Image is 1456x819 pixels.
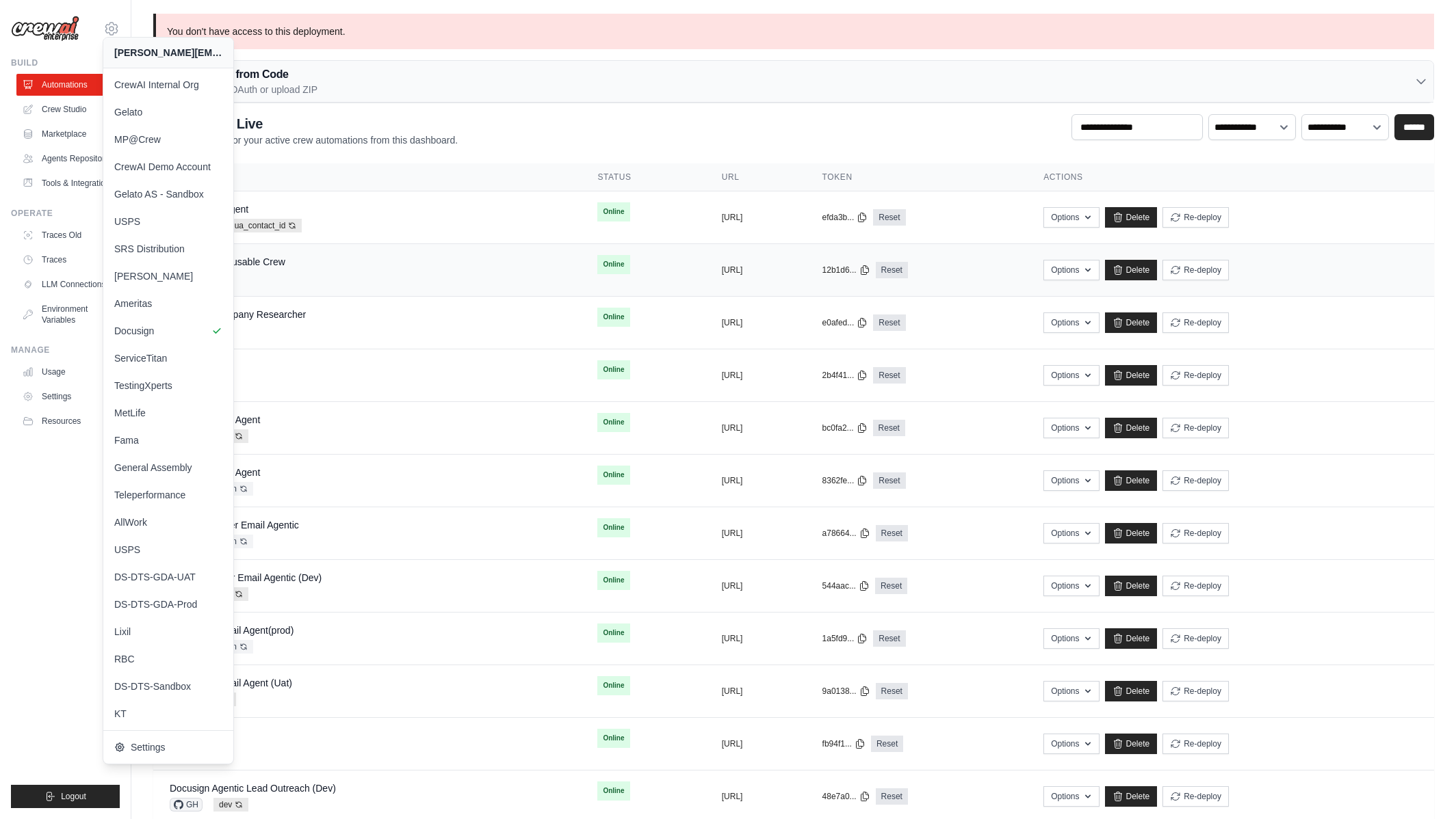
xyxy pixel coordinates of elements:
[1043,576,1099,596] button: Options
[114,187,222,201] span: Gelato AS - Sandbox
[1105,260,1158,280] a: Delete
[103,317,233,345] a: Docusign
[822,528,870,539] button: a78664...
[114,105,222,119] span: Gelato
[1105,734,1158,754] a: Delete
[42,416,81,427] span: Resources
[11,345,120,355] div: Manage
[103,345,233,372] a: ServiceTitan
[198,83,317,96] p: GitHub OAuth or upload ZIP
[1043,470,1099,491] button: Options
[114,297,222,310] span: Ameritas
[114,324,222,338] span: Docusign
[114,488,222,502] span: Teleperformance
[1162,365,1229,386] button: Re-deploy
[822,317,868,328] button: e0afed...
[16,249,120,271] a: Traces
[114,598,222,611] span: DS-DTS-GDA-Prod
[1105,312,1158,333] a: Delete
[170,520,299,531] a: Prod | Empower Email Agentic
[1043,365,1099,386] button: Options
[1105,365,1158,386] a: Delete
[876,683,908,699] a: Reset
[822,580,870,591] button: 544aac...
[16,298,120,331] a: Environment Variables
[11,57,120,68] div: Build
[103,509,233,536] a: AllWork
[597,255,629,274] span: Online
[873,630,905,647] a: Reset
[114,379,222,392] span: TestingXperts
[170,256,285,267] a: Flow Using Reusable Crew
[16,224,120,246] a: Traces Old
[875,578,907,594] a: Reset
[103,734,233,761] a: Settings
[153,14,1434,49] p: You don't have access to this deployment.
[114,215,222,228] span: USPS
[114,625,222,639] span: Lixil
[213,798,248,811] span: dev
[153,163,581,191] th: Crew
[114,269,222,283] span: [PERSON_NAME]
[103,263,233,290] a: [PERSON_NAME]
[103,618,233,645] a: Lixil
[873,314,905,331] a: Reset
[806,163,1028,191] th: Token
[876,262,908,278] a: Reset
[876,525,908,541] a: Reset
[114,78,222,92] span: CrewAI Internal Org
[1105,628,1158,649] a: Delete
[114,570,222,584] span: DS-DTS-GDA-UAT
[822,686,870,697] button: 9a0138...
[114,680,222,693] span: DS-DTS-Sandbox
[114,46,222,59] div: [PERSON_NAME][EMAIL_ADDRESS][DOMAIN_NAME]
[822,791,870,802] button: 48e7a0...
[153,133,458,147] p: Manage and monitor your active crew automations from this dashboard.
[1105,786,1158,807] a: Delete
[1043,523,1099,543] button: Options
[61,791,86,802] span: Logout
[822,265,870,276] button: 12b1d6...
[1388,753,1456,819] iframe: Chat Widget
[16,74,120,96] a: Automations
[1043,786,1099,807] button: Options
[597,518,629,537] span: Online
[11,208,120,219] div: Operate
[873,420,905,436] a: Reset
[822,370,868,381] button: 2b4f41...
[1162,207,1229,228] button: Re-deploy
[1162,523,1229,543] button: Re-deploy
[16,148,120,170] a: Agents Repository
[873,209,905,226] a: Reset
[103,536,233,563] a: USPS
[822,633,868,644] button: 1a5fd9...
[597,360,629,379] span: Online
[114,515,222,529] span: AllWork
[198,66,317,83] h3: Deploy from Code
[114,543,222,556] span: USPS
[170,798,203,811] span: GH
[213,219,302,232] span: eloqua_contact_id
[597,571,629,590] span: Online
[1105,207,1158,228] a: Delete
[16,273,120,295] a: LLM Connections
[581,163,705,191] th: Status
[597,466,629,485] span: Online
[16,361,120,383] a: Usage
[1105,418,1158,438] a: Delete
[1043,312,1099,333] button: Options
[114,133,222,146] span: MP@Crew
[873,472,905,489] a: Reset
[103,454,233,481] a: General Assembly
[114,740,222,754] span: Settings
[597,676,629,695] span: Online
[1162,734,1229,754] button: Re-deploy
[103,481,233,509] a: Teleperformance
[597,729,629,748] span: Online
[103,153,233,180] a: CrewAI Demo Account
[103,180,233,208] a: Gelato AS - Sandbox
[1043,207,1099,228] button: Options
[103,673,233,700] a: DS-DTS-Sandbox
[114,707,222,721] span: KT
